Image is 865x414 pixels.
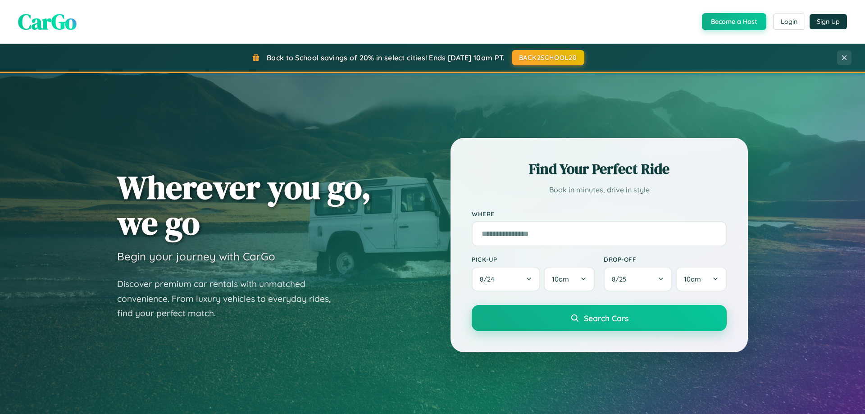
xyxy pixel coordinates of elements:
p: Discover premium car rentals with unmatched convenience. From luxury vehicles to everyday rides, ... [117,277,342,321]
button: 10am [676,267,727,291]
span: 8 / 24 [480,275,499,283]
h1: Wherever you go, we go [117,169,371,241]
span: 10am [684,275,701,283]
button: BACK2SCHOOL20 [512,50,584,65]
button: 8/25 [604,267,672,291]
span: CarGo [18,7,77,36]
span: Search Cars [584,313,628,323]
button: Become a Host [702,13,766,30]
button: Search Cars [472,305,727,331]
h3: Begin your journey with CarGo [117,250,275,263]
button: 8/24 [472,267,540,291]
label: Drop-off [604,255,727,263]
label: Where [472,210,727,218]
h2: Find Your Perfect Ride [472,159,727,179]
button: Sign Up [810,14,847,29]
button: 10am [544,267,595,291]
p: Book in minutes, drive in style [472,183,727,196]
span: 10am [552,275,569,283]
button: Login [773,14,805,30]
span: 8 / 25 [612,275,631,283]
span: Back to School savings of 20% in select cities! Ends [DATE] 10am PT. [267,53,505,62]
label: Pick-up [472,255,595,263]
